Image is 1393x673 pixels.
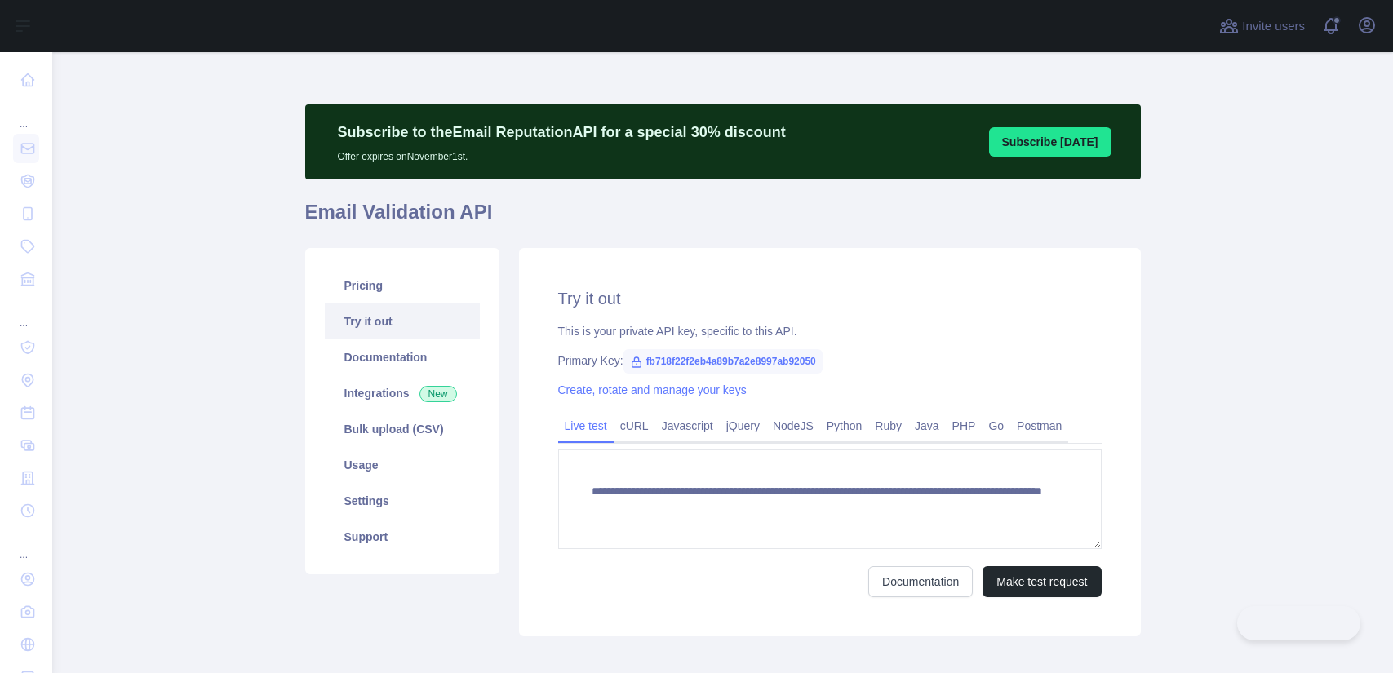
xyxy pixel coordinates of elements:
span: New [419,386,457,402]
div: This is your private API key, specific to this API. [558,323,1102,339]
a: Javascript [655,413,720,439]
a: Bulk upload (CSV) [325,411,480,447]
a: Integrations New [325,375,480,411]
h1: Email Validation API [305,199,1141,238]
a: jQuery [720,413,766,439]
a: Usage [325,447,480,483]
button: Make test request [983,566,1101,597]
div: Primary Key: [558,352,1102,369]
div: ... [13,297,39,330]
h2: Try it out [558,287,1102,310]
a: Documentation [868,566,973,597]
a: Go [982,413,1010,439]
a: cURL [614,413,655,439]
p: Offer expires on November 1st. [338,144,786,163]
a: Documentation [325,339,480,375]
a: Live test [558,413,614,439]
a: PHP [946,413,983,439]
p: Subscribe to the Email Reputation API for a special 30 % discount [338,121,786,144]
div: ... [13,529,39,561]
a: Try it out [325,303,480,339]
span: Invite users [1242,17,1305,36]
a: Support [325,519,480,555]
a: Python [820,413,869,439]
a: Create, rotate and manage your keys [558,383,747,396]
a: Pricing [325,268,480,303]
button: Invite users [1216,13,1308,39]
a: Settings [325,483,480,519]
div: ... [13,98,39,131]
a: NodeJS [766,413,820,439]
a: Postman [1010,413,1068,439]
button: Subscribe [DATE] [989,127,1111,157]
a: Ruby [868,413,908,439]
a: Java [908,413,946,439]
span: fb718f22f2eb4a89b7a2e8997ab92050 [623,349,823,374]
iframe: Toggle Customer Support [1237,606,1360,640]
